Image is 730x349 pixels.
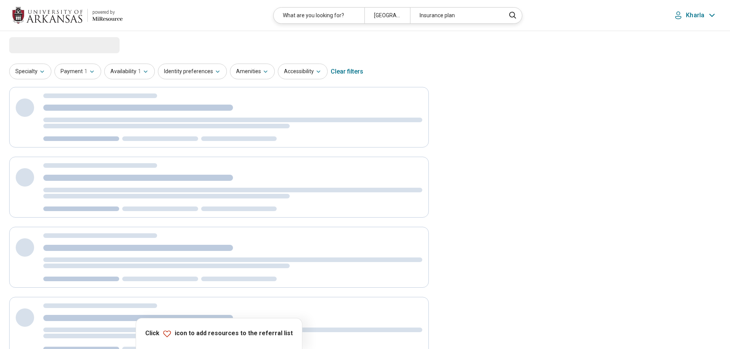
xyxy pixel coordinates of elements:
div: [GEOGRAPHIC_DATA] [364,8,410,23]
p: Click icon to add resources to the referral list [145,329,293,338]
button: Availability1 [104,64,155,79]
div: Clear filters [331,62,363,81]
a: University of Arkansaspowered by [12,6,123,25]
div: What are you looking for? [274,8,364,23]
button: Accessibility [278,64,328,79]
button: Identity preferences [158,64,227,79]
div: Insurance plan [410,8,501,23]
img: University of Arkansas [12,6,83,25]
p: Kharla [686,11,704,19]
button: Amenities [230,64,275,79]
span: Loading... [9,37,74,52]
button: Payment1 [54,64,101,79]
button: Specialty [9,64,51,79]
span: 1 [84,67,87,75]
span: 1 [138,67,141,75]
div: powered by [92,9,123,16]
